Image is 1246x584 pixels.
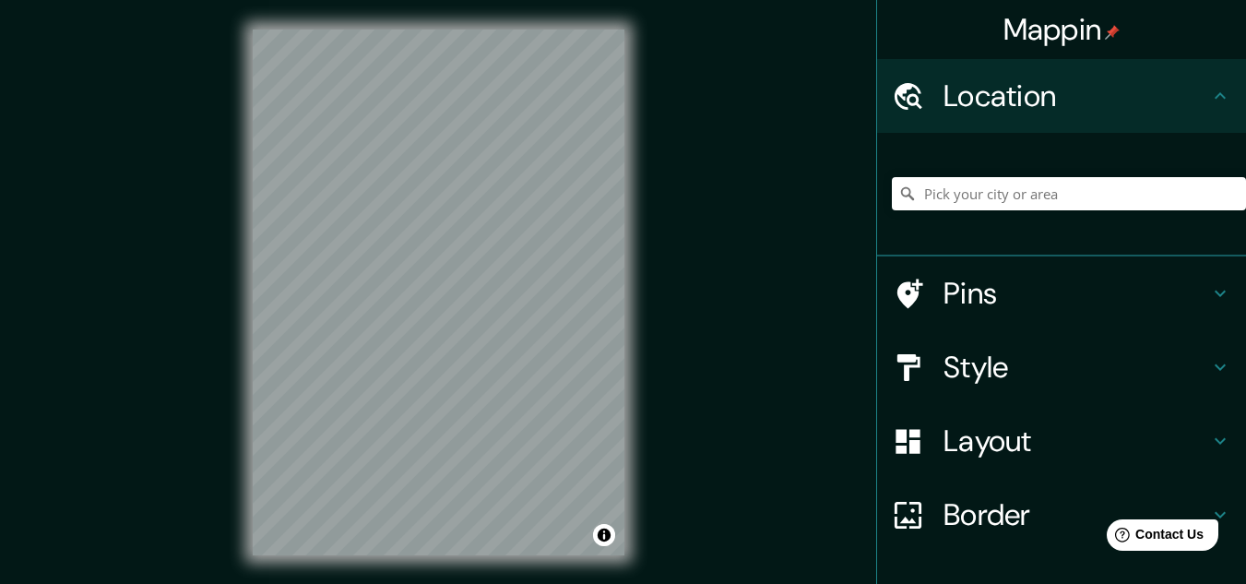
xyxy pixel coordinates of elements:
[943,349,1209,386] h4: Style
[1003,11,1121,48] h4: Mappin
[892,177,1246,210] input: Pick your city or area
[253,30,624,555] canvas: Map
[943,77,1209,114] h4: Location
[943,496,1209,533] h4: Border
[877,404,1246,478] div: Layout
[1082,512,1226,564] iframe: Help widget launcher
[943,423,1209,459] h4: Layout
[877,478,1246,552] div: Border
[877,59,1246,133] div: Location
[877,256,1246,330] div: Pins
[1105,25,1120,40] img: pin-icon.png
[877,330,1246,404] div: Style
[593,524,615,546] button: Toggle attribution
[943,275,1209,312] h4: Pins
